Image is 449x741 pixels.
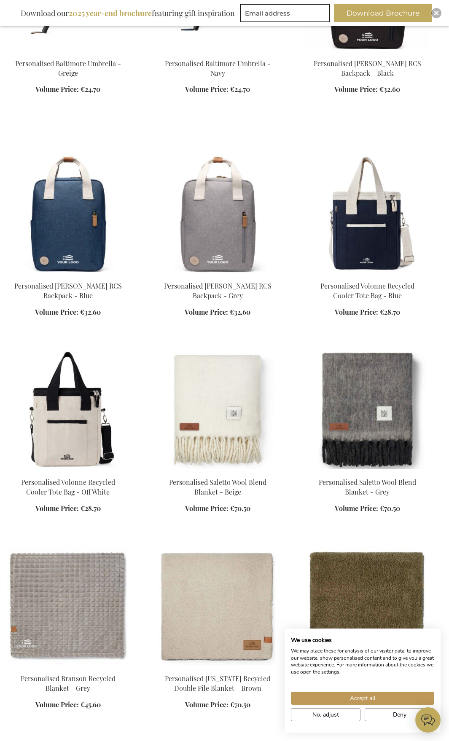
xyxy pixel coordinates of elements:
img: Personalised Volonne Recycled Cooler Tote Bag - Off White [7,351,129,469]
button: Download Brochure [334,4,432,22]
a: Volume Price: €24.70 [185,85,250,94]
a: Personalised Sortino RCS Backpack - Black [306,48,428,56]
a: Personalised Volonne Recycled Cooler Tote Bag - Off White [21,478,115,496]
a: Personalised Baltimore Umbrella - Greige [15,59,121,78]
a: Volume Price: €45.60 [35,700,101,710]
span: €28.70 [81,504,101,513]
span: Volume Price: [35,308,78,316]
span: No, adjust [312,710,339,719]
p: We may place these for analysis of our visitor data, to improve our website, show personalised co... [291,647,434,676]
span: €70.50 [230,700,250,709]
button: Adjust cookie preferences [291,708,360,721]
a: Personalised Saletto Wool Blend Blanket - Grey [319,478,416,496]
span: Volume Price: [335,308,378,316]
div: Close [431,8,441,18]
span: Volume Price: [185,308,228,316]
iframe: belco-activator-frame [415,707,441,733]
span: €24.70 [230,85,250,94]
span: Volume Price: [35,700,79,709]
input: Email address [240,4,330,22]
a: Personalised Maine Recycled Double Pile Blanket - Brown [156,663,279,671]
a: Personalised Volonne Recycled Cooler Tote Bag - Blue [306,271,428,279]
a: Personalised Saletto Wool Blend Blanket - Grey [306,467,428,475]
a: Personalised Sortino RCS Backpack - Grey [156,271,279,279]
img: Personalised Maine Recycled Double Pile Blanket - Green [306,547,428,665]
span: €45.60 [81,700,101,709]
a: Volume Price: €70.50 [335,504,400,514]
a: Personalised Branson Recycled Blanket - Grey [7,663,129,671]
img: Personalised Branson Recycled Blanket - Grey [7,547,129,665]
a: Volume Price: €32.60 [185,308,250,317]
span: Volume Price: [335,504,378,513]
span: €70.50 [380,504,400,513]
span: Volume Price: [185,85,229,94]
a: Personalised Baltimore Umbrella - Greige [7,48,129,56]
span: Volume Price: [185,504,229,513]
a: Volume Price: €24.70 [35,85,100,94]
a: Personalised [PERSON_NAME] RCS Backpack - Black [314,59,421,78]
img: Personalised Sortino RCS Backpack - Blue [7,155,129,273]
a: Personalised [PERSON_NAME] RCS Backpack - Grey [164,281,272,300]
a: Volume Price: €32.60 [35,308,101,317]
a: Personalised Branson Recycled Blanket - Grey [21,674,116,693]
a: Volume Price: €28.70 [35,504,101,514]
a: Volume Price: €32.60 [334,85,400,94]
img: Personalised Volonne Recycled Cooler Tote Bag - Blue [306,155,428,273]
span: Volume Price: [334,85,378,94]
form: marketing offers and promotions [240,4,332,24]
img: Personalised Saletto Wool Blend Blanket - Beige [156,351,279,469]
span: €32.60 [379,85,400,94]
button: Deny all cookies [365,708,434,721]
a: Volume Price: €28.70 [335,308,400,317]
span: €28.70 [380,308,400,316]
img: Personalised Sortino RCS Backpack - Grey [156,155,279,273]
a: Personalised [PERSON_NAME] RCS Backpack - Blue [14,281,122,300]
span: Volume Price: [35,504,79,513]
span: Volume Price: [35,85,79,94]
img: Personalised Saletto Wool Blend Blanket - Grey [306,351,428,469]
span: €24.70 [81,85,100,94]
span: Deny [393,710,406,719]
b: 2025 year-end brochure [69,8,152,18]
a: Personalised Baltimore Umbrella - Navy [156,48,279,56]
span: €32.60 [80,308,101,316]
a: Personalised Baltimore Umbrella - Navy [165,59,271,78]
button: Accept all cookies [291,692,434,705]
a: Volume Price: €70.50 [185,504,250,514]
a: Personalised Saletto Wool Blend Blanket - Beige [169,478,266,496]
img: Close [434,11,439,16]
a: Volume Price: €70.50 [185,700,250,710]
h2: We use cookies [291,637,434,644]
span: Accept all [350,694,376,703]
div: Download our featuring gift inspiration [17,4,239,22]
a: Personalised Volonne Recycled Cooler Tote Bag - Blue [320,281,414,300]
span: Volume Price: [185,700,229,709]
img: Personalised Maine Recycled Double Pile Blanket - Brown [156,547,279,665]
span: €70.50 [230,504,250,513]
a: Personalised Saletto Wool Blend Blanket - Beige [156,467,279,475]
a: Personalised Volonne Recycled Cooler Tote Bag - Off White [7,467,129,475]
span: €32.60 [230,308,250,316]
a: Personalised [US_STATE] Recycled Double Pile Blanket - Brown [165,674,270,693]
a: Personalised Sortino RCS Backpack - Blue [7,271,129,279]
